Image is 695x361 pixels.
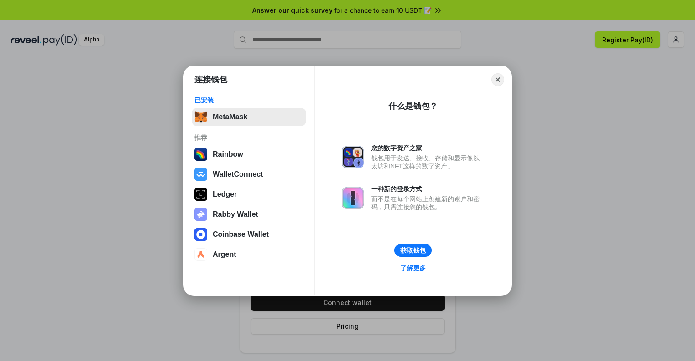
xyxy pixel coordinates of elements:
button: Rabby Wallet [192,205,306,224]
div: 已安装 [194,96,303,104]
div: 推荐 [194,133,303,142]
button: WalletConnect [192,165,306,183]
button: Ledger [192,185,306,203]
img: svg+xml,%3Csvg%20width%3D%2228%22%20height%3D%2228%22%20viewBox%3D%220%200%2028%2028%22%20fill%3D... [194,168,207,181]
button: 获取钱包 [394,244,432,257]
div: 了解更多 [400,264,426,272]
div: Rabby Wallet [213,210,258,219]
div: Ledger [213,190,237,198]
img: svg+xml,%3Csvg%20xmlns%3D%22http%3A%2F%2Fwww.w3.org%2F2000%2Fsvg%22%20fill%3D%22none%22%20viewBox... [194,208,207,221]
div: WalletConnect [213,170,263,178]
img: svg+xml,%3Csvg%20width%3D%2228%22%20height%3D%2228%22%20viewBox%3D%220%200%2028%2028%22%20fill%3D... [194,228,207,241]
div: 您的数字资产之家 [371,144,484,152]
div: 什么是钱包？ [388,101,438,112]
div: 获取钱包 [400,246,426,254]
button: MetaMask [192,108,306,126]
div: Argent [213,250,236,259]
div: Rainbow [213,150,243,158]
img: svg+xml,%3Csvg%20xmlns%3D%22http%3A%2F%2Fwww.w3.org%2F2000%2Fsvg%22%20fill%3D%22none%22%20viewBox... [342,187,364,209]
img: svg+xml,%3Csvg%20xmlns%3D%22http%3A%2F%2Fwww.w3.org%2F2000%2Fsvg%22%20width%3D%2228%22%20height%3... [194,188,207,201]
img: svg+xml,%3Csvg%20width%3D%22120%22%20height%3D%22120%22%20viewBox%3D%220%200%20120%20120%22%20fil... [194,148,207,161]
div: 而不是在每个网站上创建新的账户和密码，只需连接您的钱包。 [371,195,484,211]
button: Rainbow [192,145,306,163]
img: svg+xml,%3Csvg%20fill%3D%22none%22%20height%3D%2233%22%20viewBox%3D%220%200%2035%2033%22%20width%... [194,111,207,123]
div: Coinbase Wallet [213,230,269,239]
img: svg+xml,%3Csvg%20xmlns%3D%22http%3A%2F%2Fwww.w3.org%2F2000%2Fsvg%22%20fill%3D%22none%22%20viewBox... [342,146,364,168]
button: Close [491,73,504,86]
div: 一种新的登录方式 [371,185,484,193]
a: 了解更多 [395,262,431,274]
button: Coinbase Wallet [192,225,306,244]
div: 钱包用于发送、接收、存储和显示像以太坊和NFT这样的数字资产。 [371,154,484,170]
button: Argent [192,245,306,264]
img: svg+xml,%3Csvg%20width%3D%2228%22%20height%3D%2228%22%20viewBox%3D%220%200%2028%2028%22%20fill%3D... [194,248,207,261]
div: MetaMask [213,113,247,121]
h1: 连接钱包 [194,74,227,85]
